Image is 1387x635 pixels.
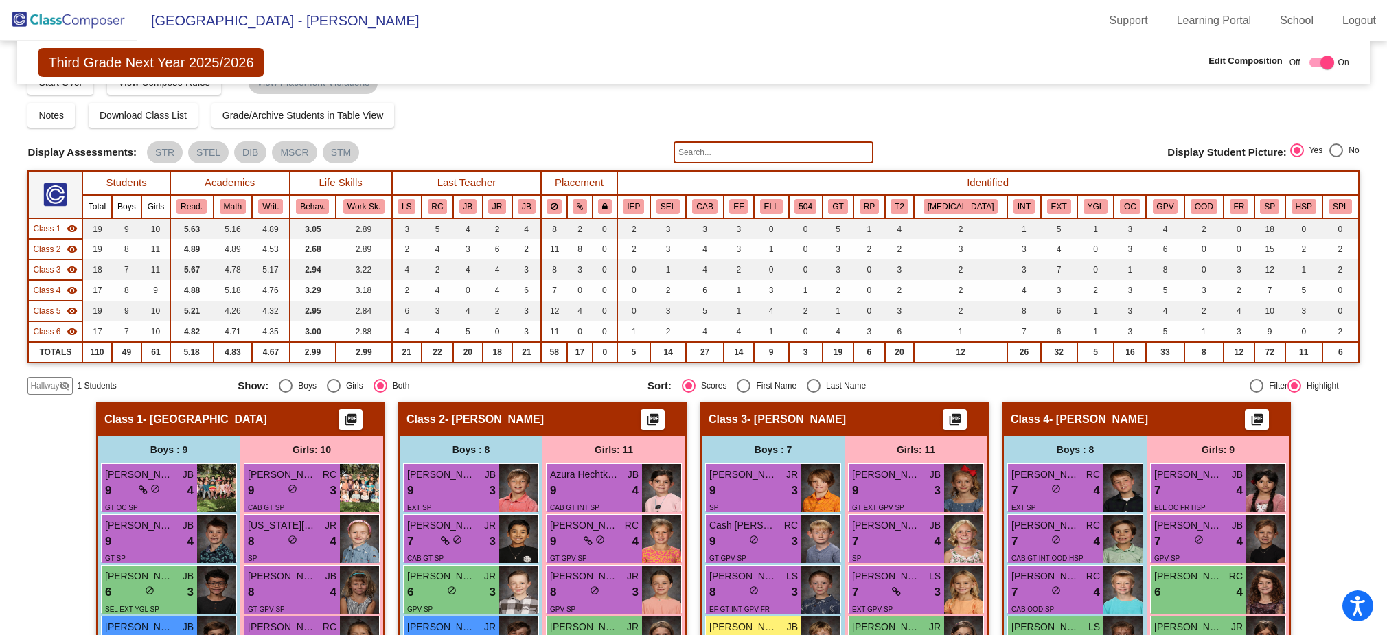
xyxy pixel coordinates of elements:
[541,280,567,301] td: 7
[1224,280,1254,301] td: 2
[336,259,391,280] td: 3.22
[214,259,253,280] td: 4.78
[170,239,214,259] td: 4.89
[290,171,392,195] th: Life Skills
[392,171,542,195] th: Last Teacher
[593,280,617,301] td: 0
[27,103,75,128] button: Notes
[1146,195,1184,218] th: Good Parent Volunteer
[823,239,853,259] td: 3
[1007,280,1040,301] td: 4
[1013,199,1035,214] button: INT
[483,301,512,321] td: 2
[617,301,650,321] td: 0
[789,218,823,239] td: 0
[252,280,289,301] td: 4.76
[336,280,391,301] td: 3.18
[33,243,60,255] span: Class 2
[1146,301,1184,321] td: 4
[38,48,264,77] span: Third Grade Next Year 2025/2026
[1329,199,1352,214] button: SPL
[67,223,78,234] mat-icon: visibility
[100,110,187,121] span: Download Class List
[141,218,170,239] td: 10
[82,195,111,218] th: Total
[1146,259,1184,280] td: 8
[674,141,873,163] input: Search...
[754,239,789,259] td: 1
[567,280,593,301] td: 0
[1084,199,1108,214] button: YGL
[593,301,617,321] td: 0
[1077,218,1114,239] td: 1
[1269,10,1325,32] a: School
[1077,195,1114,218] th: Young for Grade Level
[234,141,266,163] mat-chip: DIB
[617,239,650,259] td: 2
[1041,280,1077,301] td: 3
[754,259,789,280] td: 0
[211,103,395,128] button: Grade/Archive Students in Table View
[28,218,82,239] td: Hidden teacher - Hittesdorf
[593,195,617,218] th: Keep with teacher
[686,218,724,239] td: 3
[483,218,512,239] td: 2
[28,259,82,280] td: Hidden teacher - Daniels
[823,301,853,321] td: 1
[82,301,111,321] td: 19
[483,280,512,301] td: 4
[82,239,111,259] td: 19
[645,413,661,432] mat-icon: picture_as_pdf
[1285,280,1323,301] td: 5
[686,195,724,218] th: Chronically absent (>10%)
[1114,259,1146,280] td: 1
[1285,259,1323,280] td: 1
[453,280,482,301] td: 0
[1007,218,1040,239] td: 1
[1120,199,1140,214] button: OC
[82,218,111,239] td: 19
[885,280,914,301] td: 2
[392,239,422,259] td: 2
[686,301,724,321] td: 5
[28,321,82,342] td: Hidden teacher - Kim Hayes
[593,259,617,280] td: 0
[252,301,289,321] td: 4.32
[222,110,384,121] span: Grade/Archive Students in Table View
[112,195,142,218] th: Boys
[650,301,686,321] td: 3
[518,199,536,214] button: JB
[1167,146,1286,159] span: Display Student Picture:
[1331,10,1387,32] a: Logout
[422,218,453,239] td: 5
[1007,195,1040,218] th: Introvert
[1254,259,1285,280] td: 12
[789,301,823,321] td: 2
[296,199,329,214] button: Behav.
[33,222,60,235] span: Class 1
[290,259,336,280] td: 2.94
[141,301,170,321] td: 10
[823,218,853,239] td: 5
[512,301,541,321] td: 3
[1114,280,1146,301] td: 3
[943,409,967,430] button: Print Students Details
[82,171,170,195] th: Students
[67,305,78,316] mat-icon: visibility
[1146,239,1184,259] td: 6
[1338,56,1349,69] span: On
[1254,301,1285,321] td: 10
[692,199,717,214] button: CAB
[428,199,448,214] button: RC
[754,301,789,321] td: 4
[885,218,914,239] td: 4
[488,199,506,214] button: JR
[853,301,884,321] td: 0
[220,199,246,214] button: Math
[794,199,816,214] button: 504
[724,195,754,218] th: Executive Function Support
[33,264,60,276] span: Class 3
[541,218,567,239] td: 8
[398,199,415,214] button: LS
[914,195,1007,218] th: MTSS Tier 3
